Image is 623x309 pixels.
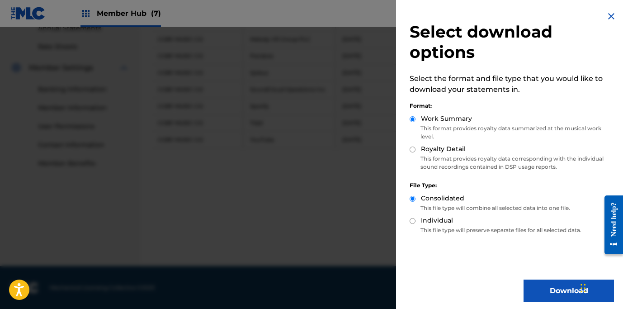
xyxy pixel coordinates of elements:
[421,216,453,225] label: Individual
[97,8,161,19] span: Member Hub
[578,266,623,309] iframe: Chat Widget
[410,155,614,171] p: This format provides royalty data corresponding with the individual sound recordings contained in...
[410,22,614,62] h2: Select download options
[11,7,46,20] img: MLC Logo
[410,204,614,212] p: This file type will combine all selected data into one file.
[410,226,614,234] p: This file type will preserve separate files for all selected data.
[151,9,161,18] span: (7)
[80,8,91,19] img: Top Rightsholders
[524,280,614,302] button: Download
[410,181,614,190] div: File Type:
[410,124,614,141] p: This format provides royalty data summarized at the musical work level.
[421,194,464,203] label: Consolidated
[421,114,472,124] label: Work Summary
[581,275,586,302] div: Drag
[421,144,466,154] label: Royalty Detail
[598,189,623,261] iframe: Resource Center
[410,73,614,95] p: Select the format and file type that you would like to download your statements in.
[410,102,614,110] div: Format:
